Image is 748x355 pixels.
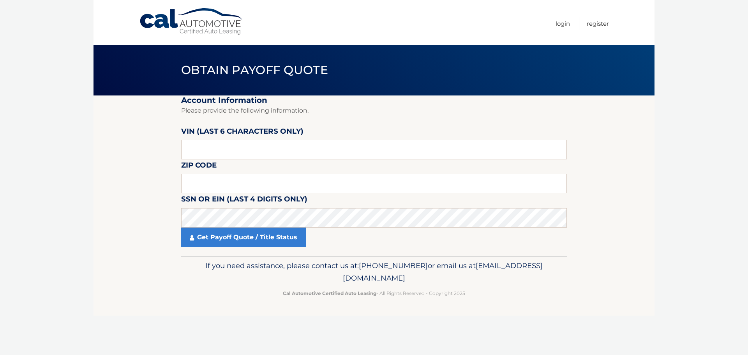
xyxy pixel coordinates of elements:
label: SSN or EIN (last 4 digits only) [181,193,307,208]
a: Get Payoff Quote / Title Status [181,228,306,247]
a: Register [587,17,609,30]
p: Please provide the following information. [181,105,567,116]
a: Login [556,17,570,30]
p: - All Rights Reserved - Copyright 2025 [186,289,562,297]
span: Obtain Payoff Quote [181,63,328,77]
span: [PHONE_NUMBER] [359,261,428,270]
h2: Account Information [181,95,567,105]
a: Cal Automotive [139,8,244,35]
label: VIN (last 6 characters only) [181,125,303,140]
label: Zip Code [181,159,217,174]
strong: Cal Automotive Certified Auto Leasing [283,290,376,296]
p: If you need assistance, please contact us at: or email us at [186,260,562,284]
